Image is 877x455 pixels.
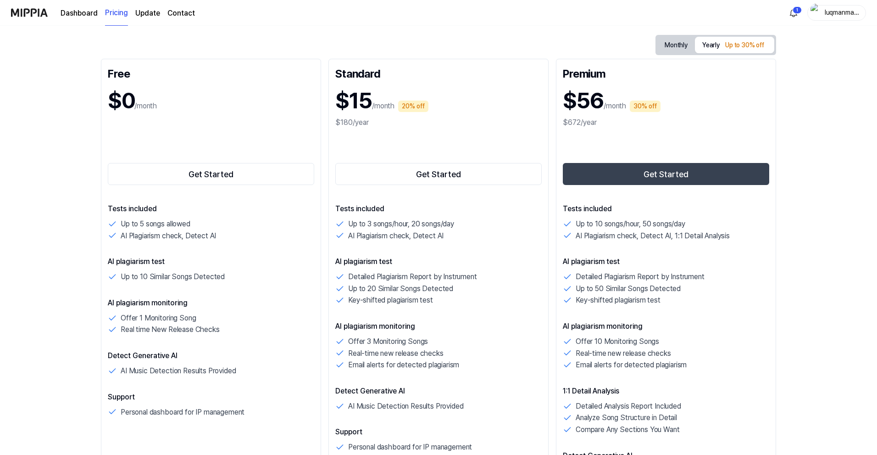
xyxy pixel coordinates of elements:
p: Tests included [108,203,314,214]
a: Update [135,8,160,19]
div: luqmanmarchal [824,7,860,17]
p: /month [604,101,626,112]
a: Get Started [335,161,542,187]
p: Detailed Plagiarism Report by Instrument [576,271,705,283]
p: Detect Generative AI [335,386,542,397]
p: AI Music Detection Results Provided [348,400,463,412]
div: $180/year [335,117,542,128]
button: Get Started [335,163,542,185]
p: AI Plagiarism check, Detect AI, 1:1 Detail Analysis [576,230,730,242]
div: 1 [793,6,802,14]
div: Standard [335,66,542,80]
p: Up to 3 songs/hour, 20 songs/day [348,218,454,230]
p: Up to 20 Similar Songs Detected [348,283,453,295]
p: Email alerts for detected plagiarism [576,359,687,371]
p: /month [134,101,157,112]
h1: $15 [335,84,372,117]
p: Offer 10 Monitoring Songs [576,336,659,348]
p: Key-shifted plagiarism test [348,294,433,306]
p: Support [335,427,542,438]
h1: $56 [563,84,604,117]
p: Tests included [335,203,542,214]
p: Email alerts for detected plagiarism [348,359,459,371]
a: Pricing [105,0,128,26]
p: Personal dashboard for IP management [121,406,244,418]
p: Up to 10 Similar Songs Detected [121,271,225,283]
p: Detect Generative AI [108,350,314,361]
p: AI plagiarism monitoring [563,321,769,332]
p: Detailed Plagiarism Report by Instrument [348,271,477,283]
p: Tests included [563,203,769,214]
p: AI Plagiarism check, Detect AI [348,230,444,242]
p: Compare Any Sections You Want [576,424,679,436]
p: AI plagiarism monitoring [335,321,542,332]
button: 알림1 [786,6,801,20]
p: Real time New Release Checks [121,324,220,336]
img: profile [810,4,821,22]
div: Up to 30% off [722,39,767,52]
img: 알림 [788,7,799,18]
p: Key-shifted plagiarism test [576,294,661,306]
p: AI plagiarism test [563,256,769,267]
div: Premium [563,66,769,80]
a: Contact [167,8,195,19]
p: Analyze Song Structure in Detail [576,412,677,424]
a: Dashboard [61,8,98,19]
button: Yearly [695,37,774,53]
p: Real-time new release checks [348,348,444,360]
p: Up to 5 songs allowed [121,218,190,230]
div: 20% off [398,101,428,112]
p: Up to 50 Similar Songs Detected [576,283,681,295]
p: Detailed Analysis Report Included [576,400,681,412]
p: AI Plagiarism check, Detect AI [121,230,216,242]
p: 1:1 Detail Analysis [563,386,769,397]
div: Free [108,66,314,80]
button: Get Started [108,163,314,185]
p: Up to 10 songs/hour, 50 songs/day [576,218,685,230]
p: AI plagiarism monitoring [108,298,314,309]
p: AI Music Detection Results Provided [121,365,236,377]
button: Get Started [563,163,769,185]
p: Support [108,392,314,403]
a: Get Started [108,161,314,187]
p: Offer 3 Monitoring Songs [348,336,428,348]
p: /month [372,101,394,112]
p: AI plagiarism test [335,256,542,267]
p: Real-time new release checks [576,348,671,360]
div: $672/year [563,117,769,128]
h1: $0 [108,84,134,117]
a: Get Started [563,161,769,187]
button: Monthly [657,37,695,54]
p: Personal dashboard for IP management [348,441,472,453]
p: AI plagiarism test [108,256,314,267]
div: 30% off [630,101,661,112]
button: profileluqmanmarchal [807,5,866,21]
p: Offer 1 Monitoring Song [121,312,196,324]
